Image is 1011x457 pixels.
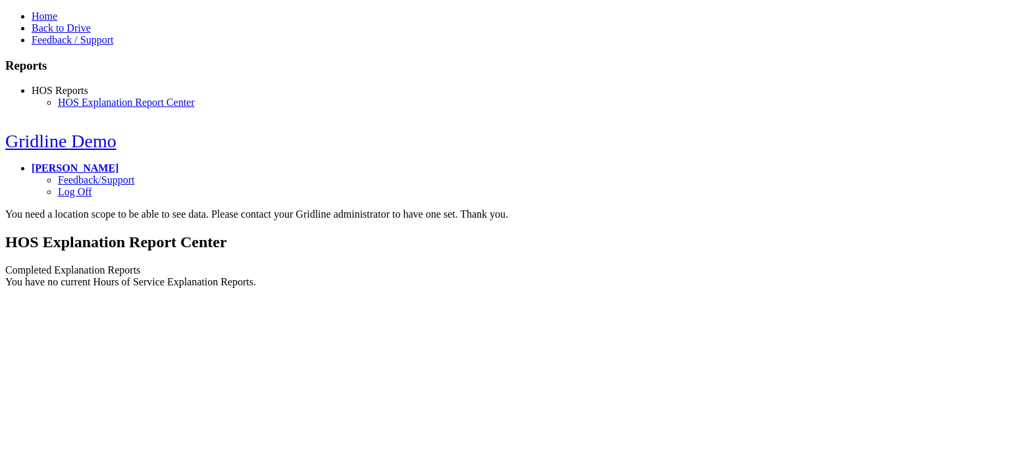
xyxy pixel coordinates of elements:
h2: HOS Explanation Report Center [5,233,1006,251]
a: HOS Reports [32,85,88,96]
a: Home [32,11,57,22]
div: You need a location scope to be able to see data. Please contact your Gridline administrator to h... [5,208,1006,220]
div: You have no current Hours of Service Explanation Reports. [5,276,1006,288]
a: Log Off [58,186,92,197]
div: Completed Explanation Reports [5,264,1006,276]
a: Feedback / Support [32,34,113,45]
a: Feedback/Support [58,174,134,185]
h3: Reports [5,59,1006,73]
a: Back to Drive [32,22,91,34]
a: [PERSON_NAME] [32,162,118,174]
a: Gridline Demo [5,131,117,151]
a: HOS Explanation Report Center [58,97,195,108]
